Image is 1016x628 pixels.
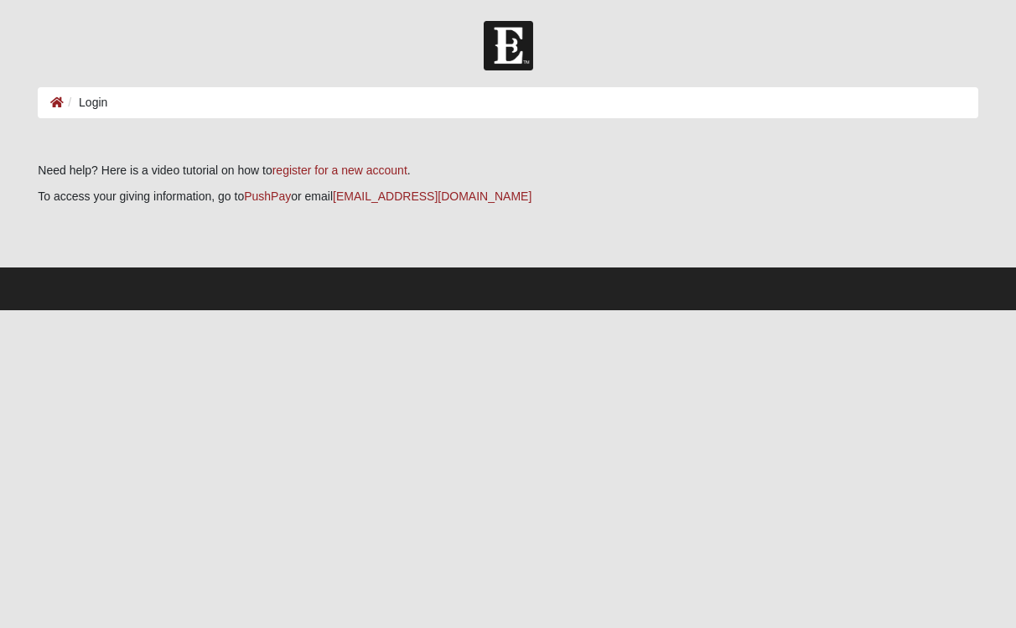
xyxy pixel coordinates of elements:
[244,189,291,203] a: PushPay
[64,94,107,112] li: Login
[38,188,977,205] p: To access your giving information, go to or email
[333,189,531,203] a: [EMAIL_ADDRESS][DOMAIN_NAME]
[272,163,407,177] a: register for a new account
[484,21,533,70] img: Church of Eleven22 Logo
[38,162,977,179] p: Need help? Here is a video tutorial on how to .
